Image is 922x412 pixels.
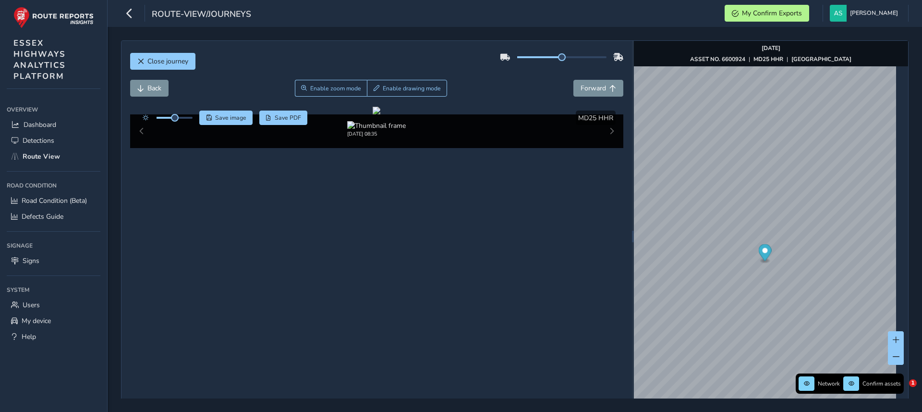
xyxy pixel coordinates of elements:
div: Signage [7,238,100,253]
span: route-view/journeys [152,8,251,22]
button: My Confirm Exports [725,5,809,22]
span: My device [22,316,51,325]
button: Close journey [130,53,195,70]
span: Signs [23,256,39,265]
button: Draw [367,80,447,97]
strong: ASSET NO. 6600924 [690,55,745,63]
strong: [DATE] [762,44,780,52]
button: Zoom [295,80,367,97]
img: diamond-layout [830,5,847,22]
button: Forward [573,80,623,97]
div: Road Condition [7,178,100,193]
span: Users [23,300,40,310]
span: Back [147,84,161,93]
span: Close journey [147,57,188,66]
span: Enable zoom mode [310,85,361,92]
span: Help [22,332,36,341]
span: Road Condition (Beta) [22,196,87,205]
div: Overview [7,102,100,117]
a: Signs [7,253,100,269]
a: Users [7,297,100,313]
a: Road Condition (Beta) [7,193,100,209]
a: Help [7,329,100,345]
span: Network [818,380,840,387]
span: My Confirm Exports [742,9,802,18]
strong: [GEOGRAPHIC_DATA] [791,55,851,63]
img: rr logo [13,7,94,28]
span: Defects Guide [22,212,63,221]
button: PDF [259,111,308,125]
span: Route View [23,152,60,161]
button: Back [130,80,169,97]
span: MD25 HHR [578,113,613,123]
a: Defects Guide [7,209,100,225]
strong: MD25 HHR [753,55,783,63]
button: [PERSON_NAME] [830,5,901,22]
span: Detections [23,136,54,145]
a: Dashboard [7,117,100,133]
a: Detections [7,133,100,149]
div: [DATE] 08:35 [347,130,406,137]
span: Enable drawing mode [383,85,441,92]
div: Map marker [758,244,771,264]
a: My device [7,313,100,329]
img: Thumbnail frame [347,121,406,130]
span: Confirm assets [862,380,901,387]
iframe: Intercom live chat [889,379,912,402]
div: System [7,283,100,297]
span: ESSEX HIGHWAYS ANALYTICS PLATFORM [13,37,66,82]
button: Save [199,111,253,125]
span: 1 [909,379,917,387]
div: | | [690,55,851,63]
span: Dashboard [24,120,56,129]
span: Save image [215,114,246,122]
span: [PERSON_NAME] [850,5,898,22]
span: Save PDF [275,114,301,122]
a: Route View [7,149,100,164]
span: Forward [581,84,606,93]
